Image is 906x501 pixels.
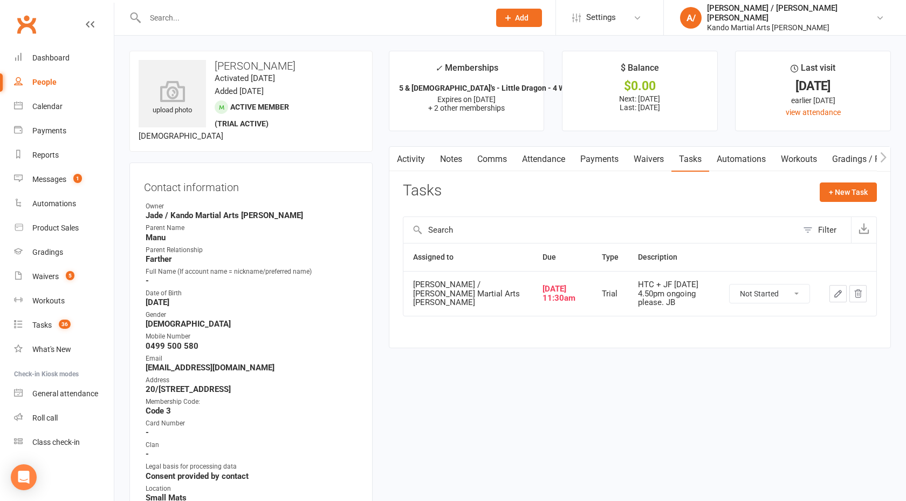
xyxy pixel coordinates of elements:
div: Trial [602,289,619,299]
div: upload photo [139,80,206,116]
a: Waivers [626,147,671,172]
a: Activity [389,147,433,172]
h3: Tasks [403,182,442,199]
div: Parent Relationship [146,245,358,255]
div: Class check-in [32,438,80,446]
strong: - [146,428,358,437]
div: Gender [146,310,358,320]
span: Settings [586,5,616,30]
div: Calendar [32,102,63,111]
a: Messages 1 [14,167,114,192]
th: Assigned to [403,243,533,271]
div: What's New [32,345,71,354]
a: Product Sales [14,216,114,240]
div: Open Intercom Messenger [11,464,37,490]
strong: [DATE] [146,297,358,307]
div: Automations [32,199,76,208]
div: [PERSON_NAME] / [PERSON_NAME] [PERSON_NAME] [707,3,876,23]
div: Roll call [32,414,58,422]
a: What's New [14,337,114,362]
div: Filter [818,224,836,236]
div: $ Balance [621,61,659,80]
time: Activated [DATE] [215,73,275,83]
div: Address [146,375,358,385]
a: Automations [14,192,114,216]
button: + New Task [820,182,877,202]
span: + 2 other memberships [428,104,505,112]
div: Membership Code: [146,397,358,407]
div: People [32,78,57,86]
strong: [DEMOGRAPHIC_DATA] [146,319,358,329]
a: Tasks [671,147,709,172]
div: Location [146,484,358,494]
div: Legal basis for processing data [146,462,358,472]
a: Reports [14,143,114,167]
a: Automations [709,147,773,172]
div: Email [146,354,358,364]
a: Attendance [514,147,573,172]
th: Type [592,243,628,271]
a: Tasks 36 [14,313,114,337]
div: Product Sales [32,224,79,232]
div: A/ [680,7,702,29]
strong: Jade / Kando Martial Arts [PERSON_NAME] [146,211,358,220]
strong: - [146,276,358,286]
div: Memberships [435,61,498,81]
div: Workouts [32,296,65,305]
a: People [14,70,114,94]
span: Add [515,13,528,22]
div: Waivers [32,272,59,281]
a: Clubworx [13,11,40,38]
strong: - [146,449,358,459]
div: General attendance [32,389,98,398]
div: Reports [32,151,59,159]
h3: Contact information [144,177,358,193]
i: ✓ [435,63,442,73]
strong: [EMAIL_ADDRESS][DOMAIN_NAME] [146,363,358,373]
div: $0.00 [572,80,708,92]
strong: 5 & [DEMOGRAPHIC_DATA]'s - Little Dragon - 4 Week ... [399,84,586,92]
div: Last visit [791,61,835,80]
div: earlier [DATE] [745,94,881,106]
span: [DEMOGRAPHIC_DATA] [139,131,223,141]
div: Mobile Number [146,331,358,342]
p: Next: [DATE] Last: [DATE] [572,94,708,112]
div: [DATE] 11:30am [543,285,582,302]
th: Due [533,243,592,271]
a: Workouts [773,147,825,172]
strong: Code 3 [146,406,358,416]
div: Dashboard [32,53,70,62]
input: Search [403,217,798,243]
time: Added [DATE] [215,86,264,96]
strong: Consent provided by contact [146,471,358,481]
div: Card Number [146,418,358,429]
input: Search... [142,10,482,25]
a: Roll call [14,406,114,430]
div: Date of Birth [146,288,358,299]
span: Expires on [DATE] [437,95,496,104]
a: Payments [14,119,114,143]
strong: Farther [146,254,358,264]
span: Active member (trial active) [215,103,289,128]
div: Tasks [32,321,52,329]
a: view attendance [786,108,841,117]
button: Add [496,9,542,27]
strong: Manu [146,233,358,242]
span: 36 [59,320,71,329]
div: Kando Martial Arts [PERSON_NAME] [707,23,876,32]
div: [PERSON_NAME] / [PERSON_NAME] Martial Arts [PERSON_NAME] [413,280,523,307]
a: Comms [470,147,514,172]
div: Payments [32,126,66,135]
span: 5 [66,271,74,280]
div: Clan [146,440,358,450]
button: Filter [798,217,851,243]
a: Gradings [14,240,114,265]
div: HTC + JF [DATE] 4.50pm ongoing please. JB [638,280,710,307]
a: Waivers 5 [14,265,114,289]
th: Description [628,243,719,271]
strong: 0499 500 580 [146,341,358,351]
a: Class kiosk mode [14,430,114,455]
a: General attendance kiosk mode [14,382,114,406]
div: Messages [32,175,66,184]
a: Dashboard [14,46,114,70]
